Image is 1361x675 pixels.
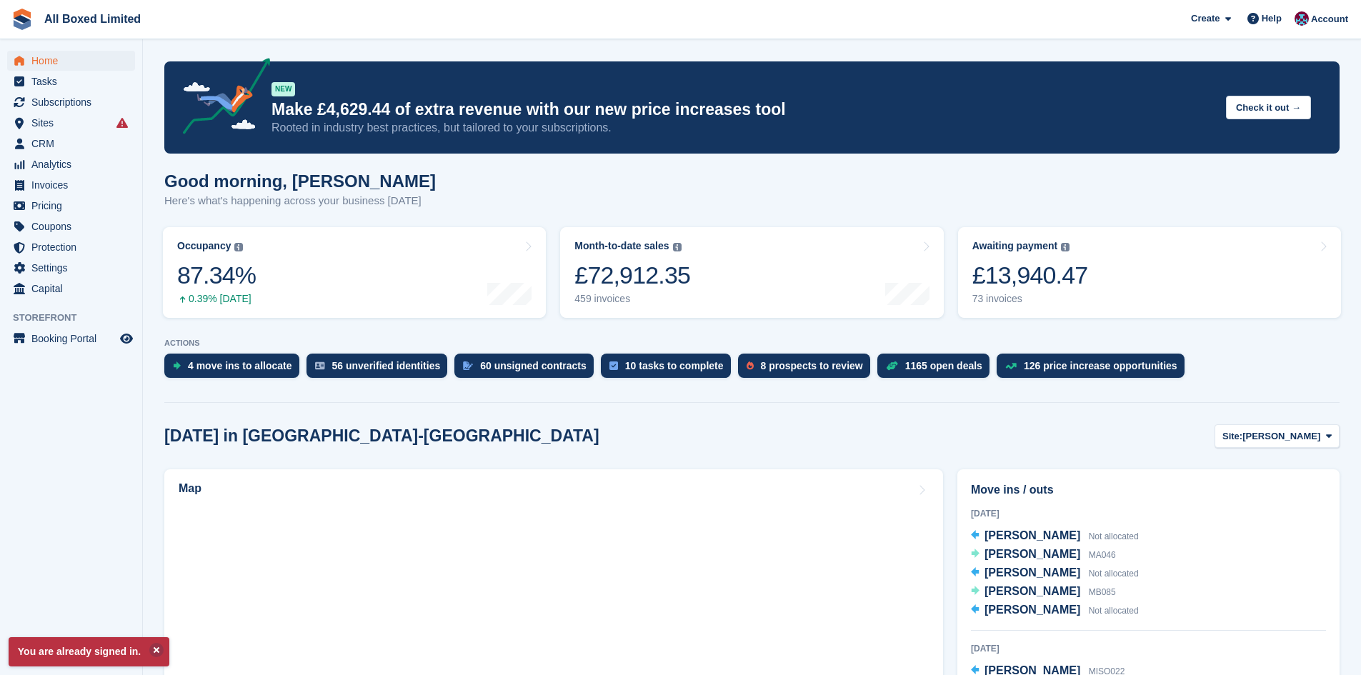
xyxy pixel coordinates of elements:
a: menu [7,154,135,174]
p: You are already signed in. [9,637,169,666]
a: 1165 open deals [877,354,997,385]
span: Subscriptions [31,92,117,112]
div: [DATE] [971,642,1326,655]
h1: Good morning, [PERSON_NAME] [164,171,436,191]
a: [PERSON_NAME] Not allocated [971,601,1139,620]
a: menu [7,216,135,236]
span: Account [1311,12,1348,26]
span: Create [1191,11,1220,26]
button: Site: [PERSON_NAME] [1215,424,1340,448]
div: 4 move ins to allocate [188,360,292,371]
a: All Boxed Limited [39,7,146,31]
a: 8 prospects to review [738,354,877,385]
a: Awaiting payment £13,940.47 73 invoices [958,227,1341,318]
img: task-75834270c22a3079a89374b754ae025e5fb1db73e45f91037f5363f120a921f8.svg [609,361,618,370]
div: 0.39% [DATE] [177,293,256,305]
span: Analytics [31,154,117,174]
h2: Move ins / outs [971,481,1326,499]
img: icon-info-grey-7440780725fd019a000dd9b08b2336e03edf1995a4989e88bcd33f0948082b44.svg [1061,243,1070,251]
a: menu [7,258,135,278]
span: Home [31,51,117,71]
img: Eliza Goss [1295,11,1309,26]
a: 4 move ins to allocate [164,354,306,385]
p: Make £4,629.44 of extra revenue with our new price increases tool [271,99,1215,120]
a: [PERSON_NAME] Not allocated [971,527,1139,546]
span: CRM [31,134,117,154]
img: price_increase_opportunities-93ffe204e8149a01c8c9dc8f82e8f89637d9d84a8eef4429ea346261dce0b2c0.svg [1005,363,1017,369]
span: Protection [31,237,117,257]
img: stora-icon-8386f47178a22dfd0bd8f6a31ec36ba5ce8667c1dd55bd0f319d3a0aa187defe.svg [11,9,33,30]
img: move_ins_to_allocate_icon-fdf77a2bb77ea45bf5b3d319d69a93e2d87916cf1d5bf7949dd705db3b84f3ca.svg [173,361,181,370]
button: Check it out → [1226,96,1311,119]
div: 87.34% [177,261,256,290]
img: deal-1b604bf984904fb50ccaf53a9ad4b4a5d6e5aea283cecdc64d6e3604feb123c2.svg [886,361,898,371]
span: Settings [31,258,117,278]
img: icon-info-grey-7440780725fd019a000dd9b08b2336e03edf1995a4989e88bcd33f0948082b44.svg [673,243,682,251]
div: 10 tasks to complete [625,360,724,371]
h2: Map [179,482,201,495]
a: menu [7,71,135,91]
img: price-adjustments-announcement-icon-8257ccfd72463d97f412b2fc003d46551f7dbcb40ab6d574587a9cd5c0d94... [171,58,271,139]
div: Month-to-date sales [574,240,669,252]
div: £13,940.47 [972,261,1088,290]
a: Preview store [118,330,135,347]
p: Here's what's happening across your business [DATE] [164,193,436,209]
span: [PERSON_NAME] [984,604,1080,616]
h2: [DATE] in [GEOGRAPHIC_DATA]-[GEOGRAPHIC_DATA] [164,426,599,446]
div: Occupancy [177,240,231,252]
img: prospect-51fa495bee0391a8d652442698ab0144808aea92771e9ea1ae160a38d050c398.svg [747,361,754,370]
div: [DATE] [971,507,1326,520]
div: 56 unverified identities [332,360,441,371]
img: verify_identity-adf6edd0f0f0b5bbfe63781bf79b02c33cf7c696d77639b501bdc392416b5a36.svg [315,361,325,370]
div: Awaiting payment [972,240,1058,252]
a: menu [7,134,135,154]
div: 1165 open deals [905,360,982,371]
div: 126 price increase opportunities [1024,360,1177,371]
span: Storefront [13,311,142,325]
a: [PERSON_NAME] MA046 [971,546,1116,564]
span: Pricing [31,196,117,216]
a: [PERSON_NAME] Not allocated [971,564,1139,583]
span: MB085 [1089,587,1116,597]
span: [PERSON_NAME] [1242,429,1320,444]
span: Not allocated [1089,606,1139,616]
a: menu [7,92,135,112]
a: Month-to-date sales £72,912.35 459 invoices [560,227,943,318]
span: Sites [31,113,117,133]
span: MA046 [1089,550,1116,560]
span: Site: [1222,429,1242,444]
p: ACTIONS [164,339,1340,348]
a: menu [7,113,135,133]
span: Help [1262,11,1282,26]
div: 8 prospects to review [761,360,863,371]
span: Not allocated [1089,531,1139,541]
span: Booking Portal [31,329,117,349]
a: Occupancy 87.34% 0.39% [DATE] [163,227,546,318]
span: Coupons [31,216,117,236]
span: Capital [31,279,117,299]
div: 73 invoices [972,293,1088,305]
div: 60 unsigned contracts [480,360,587,371]
span: [PERSON_NAME] [984,585,1080,597]
span: [PERSON_NAME] [984,548,1080,560]
div: 459 invoices [574,293,690,305]
p: Rooted in industry best practices, but tailored to your subscriptions. [271,120,1215,136]
a: 10 tasks to complete [601,354,738,385]
a: [PERSON_NAME] MB085 [971,583,1116,601]
a: menu [7,329,135,349]
a: menu [7,175,135,195]
a: 126 price increase opportunities [997,354,1192,385]
a: menu [7,237,135,257]
span: Not allocated [1089,569,1139,579]
i: Smart entry sync failures have occurred [116,117,128,129]
img: icon-info-grey-7440780725fd019a000dd9b08b2336e03edf1995a4989e88bcd33f0948082b44.svg [234,243,243,251]
a: 56 unverified identities [306,354,455,385]
span: [PERSON_NAME] [984,566,1080,579]
a: menu [7,51,135,71]
span: Tasks [31,71,117,91]
span: [PERSON_NAME] [984,529,1080,541]
div: £72,912.35 [574,261,690,290]
img: contract_signature_icon-13c848040528278c33f63329250d36e43548de30e8caae1d1a13099fd9432cc5.svg [463,361,473,370]
a: menu [7,196,135,216]
span: Invoices [31,175,117,195]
